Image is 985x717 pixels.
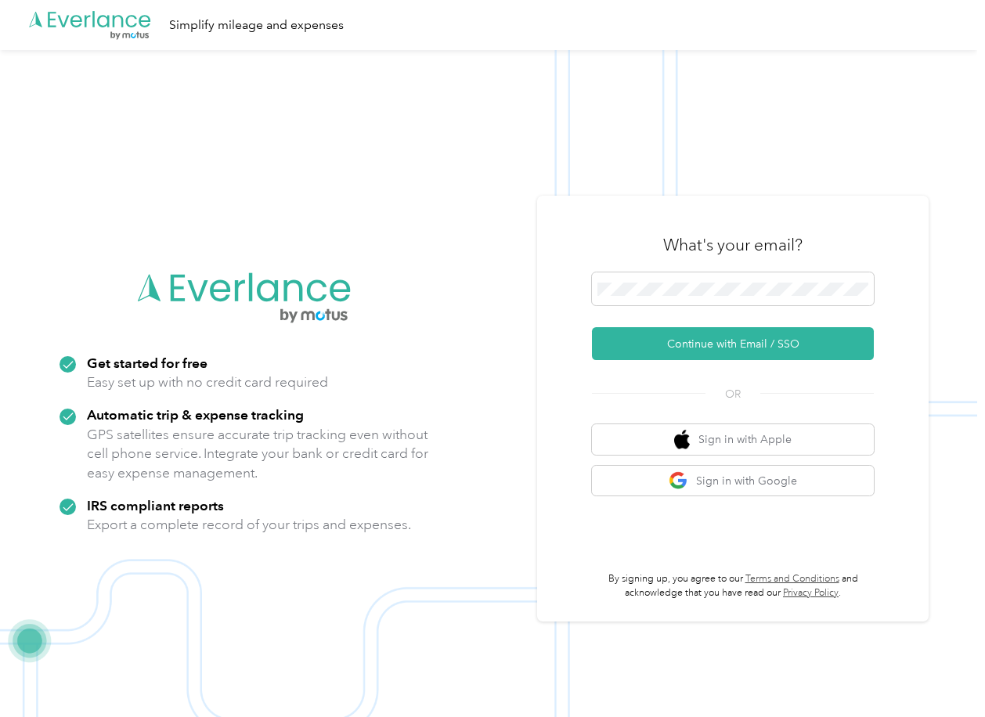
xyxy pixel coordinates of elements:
div: Simplify mileage and expenses [169,16,344,35]
button: google logoSign in with Google [592,466,874,496]
strong: Get started for free [87,355,207,371]
h3: What's your email? [663,234,803,256]
p: Export a complete record of your trips and expenses. [87,515,411,535]
a: Privacy Policy [783,587,839,599]
a: Terms and Conditions [745,573,839,585]
strong: Automatic trip & expense tracking [87,406,304,423]
img: google logo [669,471,688,491]
p: By signing up, you agree to our and acknowledge that you have read our . [592,572,874,600]
img: apple logo [674,430,690,449]
iframe: Everlance-gr Chat Button Frame [897,629,985,717]
button: apple logoSign in with Apple [592,424,874,455]
p: Easy set up with no credit card required [87,373,328,392]
strong: IRS compliant reports [87,497,224,513]
span: OR [705,386,760,402]
p: GPS satellites ensure accurate trip tracking even without cell phone service. Integrate your bank... [87,425,429,483]
button: Continue with Email / SSO [592,327,874,360]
